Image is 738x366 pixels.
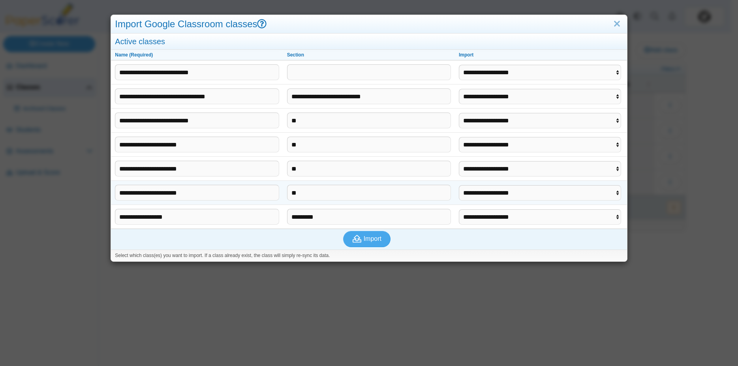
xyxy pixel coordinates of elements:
[343,231,391,247] button: Import
[111,50,283,61] th: Name (Required)
[283,50,455,61] th: Section
[111,250,627,261] div: Select which class(es) you want to import. If a class already exist, the class will simply re-syn...
[455,50,627,61] th: Import
[611,17,623,31] a: Close
[111,34,627,50] div: Active classes
[364,235,381,242] span: Import
[111,15,627,34] div: Import Google Classroom classes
